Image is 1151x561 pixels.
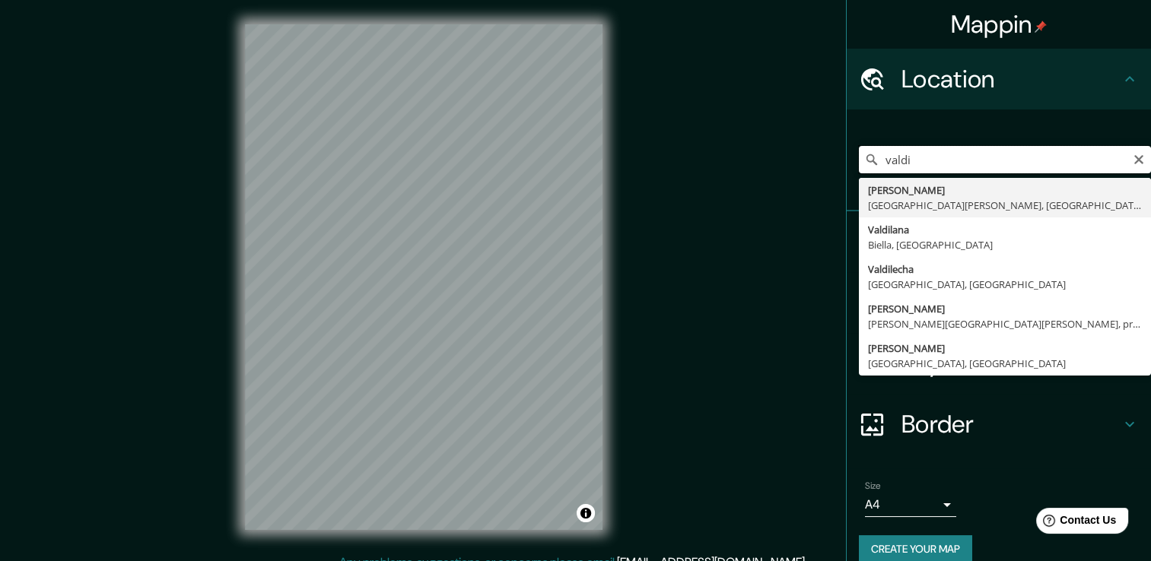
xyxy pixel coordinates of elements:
button: Clear [1133,151,1145,166]
div: Location [847,49,1151,109]
div: Pins [847,211,1151,272]
img: pin-icon.png [1035,21,1047,33]
div: [PERSON_NAME] [868,301,1142,316]
h4: Border [901,409,1121,439]
div: [GEOGRAPHIC_DATA][PERSON_NAME], [GEOGRAPHIC_DATA] [868,198,1142,213]
iframe: Help widget launcher [1016,502,1134,544]
div: [GEOGRAPHIC_DATA], [GEOGRAPHIC_DATA] [868,277,1142,292]
div: Biella, [GEOGRAPHIC_DATA] [868,237,1142,252]
div: [PERSON_NAME] [868,341,1142,356]
div: [PERSON_NAME][GEOGRAPHIC_DATA][PERSON_NAME], provincia de [GEOGRAPHIC_DATA], [GEOGRAPHIC_DATA] [868,316,1142,331]
button: Toggle attribution [577,504,595,522]
div: Valdilana [868,222,1142,237]
div: A4 [865,493,956,517]
div: Style [847,272,1151,333]
label: Size [865,480,881,493]
canvas: Map [245,24,603,530]
div: Layout [847,333,1151,394]
h4: Location [901,64,1121,94]
div: [PERSON_NAME] [868,182,1142,198]
input: Pick your city or area [859,146,1151,173]
div: [GEOGRAPHIC_DATA], [GEOGRAPHIC_DATA] [868,356,1142,371]
div: Valdilecha [868,261,1142,277]
h4: Mappin [951,9,1048,40]
h4: Layout [901,348,1121,379]
div: Border [847,394,1151,455]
